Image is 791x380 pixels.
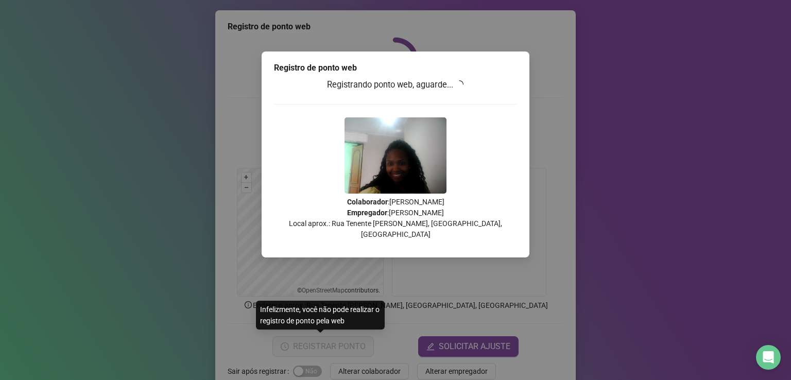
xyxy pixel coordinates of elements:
[347,198,388,206] strong: Colaborador
[274,197,517,240] p: : [PERSON_NAME] : [PERSON_NAME] Local aprox.: Rua Tenente [PERSON_NAME], [GEOGRAPHIC_DATA], [GEOG...
[454,79,466,90] span: loading
[756,345,781,370] div: Open Intercom Messenger
[345,117,446,194] img: 2Q==
[274,78,517,92] h3: Registrando ponto web, aguarde...
[256,301,385,330] div: Infelizmente, você não pode realizar o registro de ponto pela web
[274,62,517,74] div: Registro de ponto web
[347,209,387,217] strong: Empregador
